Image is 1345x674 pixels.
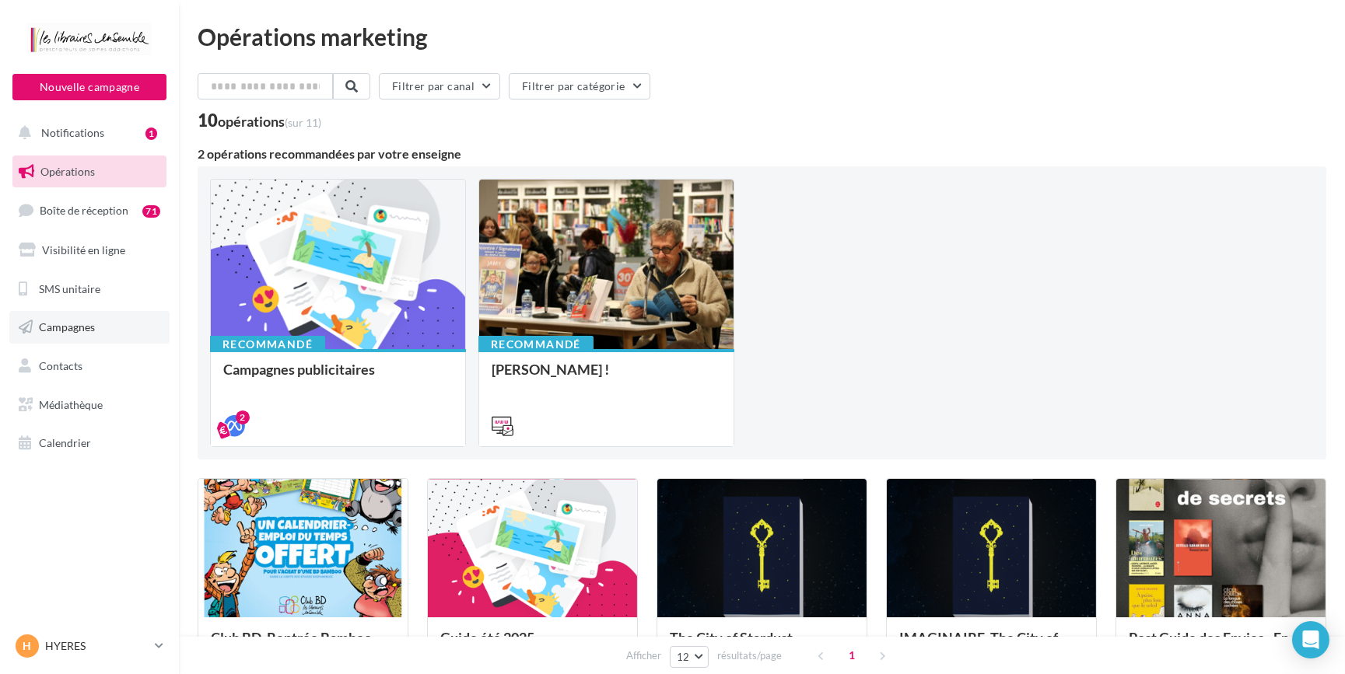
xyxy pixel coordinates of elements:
[12,74,166,100] button: Nouvelle campagne
[478,336,594,353] div: Recommandé
[379,73,500,100] button: Filtrer par canal
[9,427,170,459] a: Calendrier
[9,350,170,382] a: Contacts
[285,116,321,129] span: (sur 11)
[839,643,864,668] span: 1
[39,359,82,372] span: Contacts
[39,281,100,295] span: SMS unitaire
[23,638,32,654] span: H
[198,25,1326,48] div: Opérations marketing
[509,73,650,100] button: Filtrer par catégorie
[440,630,625,661] div: Guide été 2025
[223,361,453,393] div: Campagnes publicitaires
[626,648,661,663] span: Afficher
[9,234,170,267] a: Visibilité en ligne
[9,155,170,188] a: Opérations
[218,114,321,128] div: opérations
[1292,621,1329,658] div: Open Intercom Messenger
[145,127,157,140] div: 1
[45,638,149,654] p: HYERES
[211,630,395,661] div: Club BD_Rentrée Bamboo
[670,646,709,668] button: 12
[9,117,163,149] button: Notifications 1
[39,398,103,411] span: Médiathèque
[42,243,125,257] span: Visibilité en ligne
[236,410,250,424] div: 2
[670,630,854,661] div: The City of Stardust
[9,311,170,344] a: Campagnes
[899,630,1084,661] div: IMAGINAIRE_The City of Stardust
[41,126,104,139] span: Notifications
[9,273,170,306] a: SMS unitaire
[198,148,1326,160] div: 2 opérations recommandées par votre enseigne
[9,389,170,421] a: Médiathèque
[40,204,128,217] span: Boîte de réception
[40,165,95,178] span: Opérations
[9,194,170,227] a: Boîte de réception71
[39,436,91,449] span: Calendrier
[39,320,95,334] span: Campagnes
[142,205,160,218] div: 71
[677,651,690,663] span: 12
[210,336,325,353] div: Recommandé
[717,648,782,663] span: résultats/page
[492,361,721,393] div: [PERSON_NAME] !
[1129,630,1313,661] div: Post Guide des Envies - Envies de secrets
[12,631,166,661] a: H HYERES
[198,112,321,129] div: 10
